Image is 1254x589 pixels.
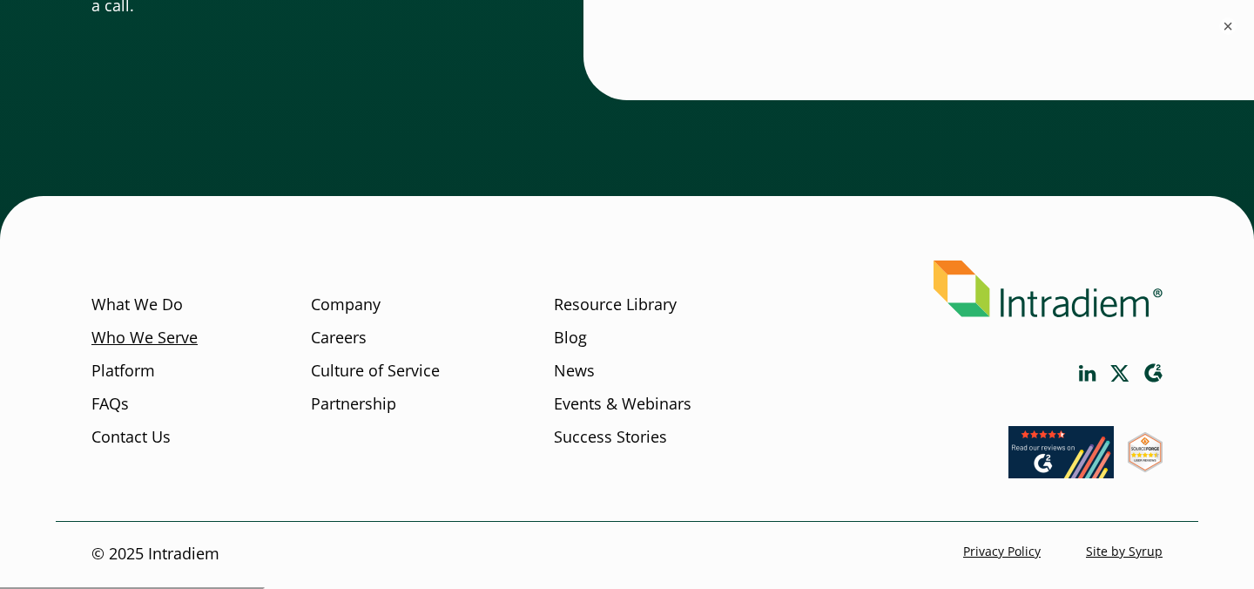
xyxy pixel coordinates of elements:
a: Privacy Policy [963,544,1041,560]
a: Contact Us [91,426,171,449]
div: v 4.0.25 [49,28,85,42]
a: News [554,360,595,383]
a: Resource Library [554,294,677,316]
a: Link opens in a new window [1110,365,1129,382]
a: Careers [311,327,367,349]
a: Link opens in a new window [1128,456,1163,477]
a: What We Do [91,294,183,316]
img: SourceForge User Reviews [1128,432,1163,472]
a: Culture of Service [311,360,440,383]
img: website_grey.svg [28,45,42,59]
a: Site by Syrup [1086,544,1163,560]
p: © 2025 Intradiem [91,544,219,566]
img: Read our reviews on G2 [1008,426,1114,478]
a: Partnership [311,393,396,416]
img: logo_orange.svg [28,28,42,42]
a: Link opens in a new window [1008,462,1114,483]
img: Intradiem [934,261,1163,317]
a: FAQs [91,393,129,416]
a: Company [311,294,381,316]
a: Who We Serve [91,327,198,349]
a: Link opens in a new window [1143,363,1163,383]
img: tab_keywords_by_traffic_grey.svg [173,101,187,115]
img: tab_domain_overview_orange.svg [47,101,61,115]
a: Platform [91,360,155,383]
button: × [1219,17,1237,35]
a: Success Stories [554,426,667,449]
a: Link opens in a new window [1079,365,1096,382]
div: Keywords by Traffic [192,103,293,114]
div: Domain Overview [66,103,156,114]
div: Domain: [DOMAIN_NAME] [45,45,192,59]
a: Events & Webinars [554,393,691,416]
a: Blog [554,327,587,349]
